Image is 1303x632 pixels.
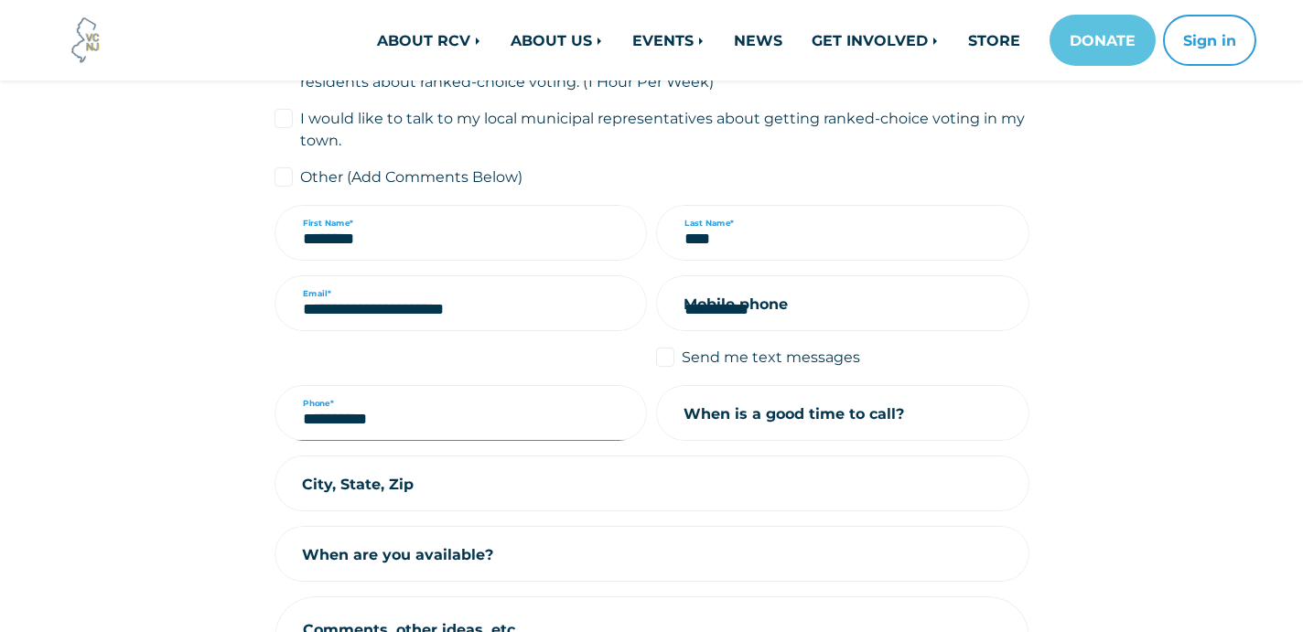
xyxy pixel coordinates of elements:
a: ABOUT US [496,22,618,59]
a: STORE [953,22,1035,59]
a: ABOUT RCV [362,22,496,59]
label: Send me text messages [682,346,860,368]
label: I would like to talk to my local municipal representatives about getting ranked-choice voting in ... [300,107,1029,151]
label: Other (Add Comments Below) [300,166,522,187]
nav: Main navigation [260,15,1256,66]
a: GET INVOLVED [797,22,953,59]
button: Sign in or sign up [1163,15,1256,66]
a: DONATE [1050,15,1156,66]
a: EVENTS [618,22,719,59]
img: Voter Choice NJ [61,16,111,65]
a: NEWS [719,22,797,59]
